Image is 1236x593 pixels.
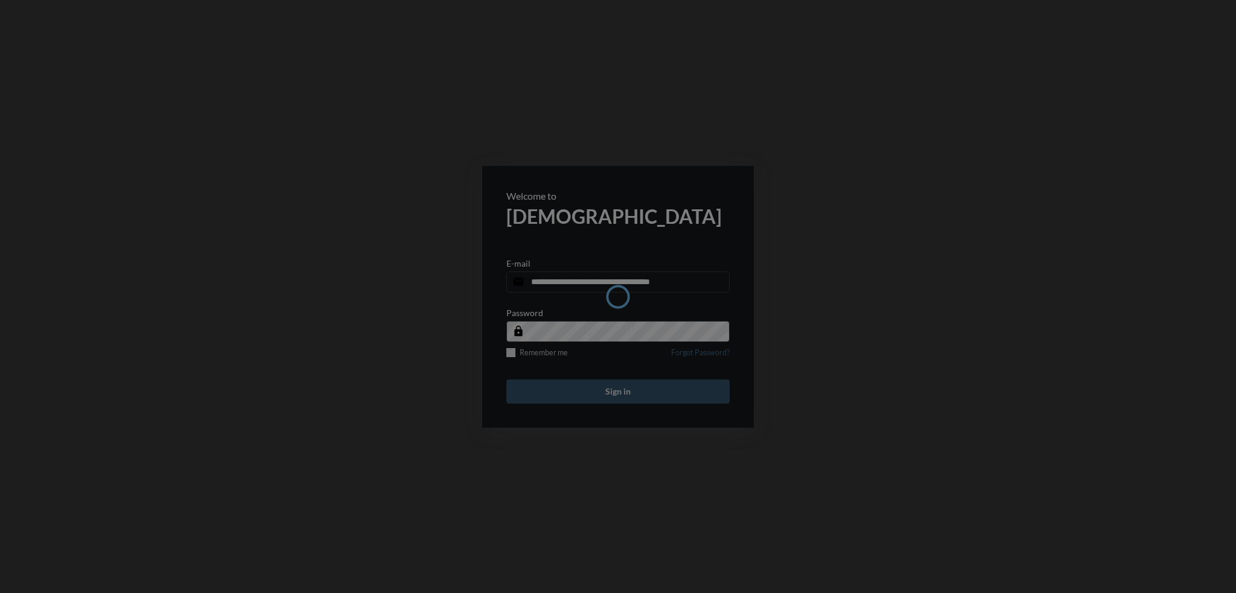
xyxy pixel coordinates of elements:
[506,308,543,318] p: Password
[506,348,568,357] label: Remember me
[506,205,730,228] h2: [DEMOGRAPHIC_DATA]
[506,379,730,404] button: Sign in
[671,348,730,364] a: Forgot Password?
[506,190,730,201] p: Welcome to
[506,258,530,268] p: E-mail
